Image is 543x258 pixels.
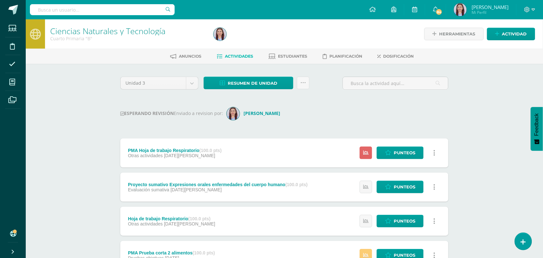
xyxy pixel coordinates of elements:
span: Feedback [534,113,540,136]
div: PMA Hoja de trabajo Respiratorio [128,148,222,153]
span: [PERSON_NAME] [472,4,509,10]
span: Estudiantes [278,54,307,59]
h1: Ciencias Naturales y Tecnología [50,26,206,35]
span: Punteos [394,181,415,193]
a: Punteos [377,147,424,159]
div: PMA Prueba corta 2 alimentos [128,250,215,255]
span: [DATE][PERSON_NAME] [170,187,222,192]
span: Resumen de unidad [228,77,277,89]
input: Busca un usuario... [30,4,175,15]
div: Proyecto sumativo Expresiones orales enfermedades del cuerpo humano [128,182,308,187]
span: Actividad [502,28,527,40]
strong: ESPERANDO REVISIÓN [120,110,174,116]
span: Enviado a revision por: [174,110,223,116]
a: Actividades [217,51,253,62]
span: Punteos [394,147,415,159]
span: Mi Perfil [472,10,509,15]
button: Feedback - Mostrar encuesta [531,107,543,151]
span: Otras actividades [128,221,163,226]
span: Punteos [394,215,415,227]
strong: (100.0 pts) [193,250,215,255]
span: Actividades [225,54,253,59]
a: Actividad [487,28,535,40]
span: Anuncios [179,54,201,59]
div: Hoja de trabajo Respiratorio [128,216,215,221]
span: Dosificación [383,54,414,59]
strong: (100.0 pts) [199,148,222,153]
a: Planificación [323,51,362,62]
a: Punteos [377,215,424,227]
a: Estudiantes [269,51,307,62]
span: Evaluación sumativa [128,187,169,192]
a: Resumen de unidad [204,77,293,89]
img: 38001f5ea22848a8fd28233dcc7388bd.png [454,3,467,16]
span: 84 [436,8,443,15]
a: Herramientas [424,28,484,40]
img: 3e043fc0935d4ecd5b3709d700685400.png [227,107,240,120]
strong: (100.0 pts) [188,216,210,221]
div: Cuarto Primaria 'B' [50,35,206,42]
input: Busca la actividad aquí... [343,77,448,90]
span: Otras actividades [128,153,163,158]
img: 38001f5ea22848a8fd28233dcc7388bd.png [214,28,226,41]
span: Planificación [329,54,362,59]
span: Unidad 3 [125,77,181,89]
a: Dosificación [378,51,414,62]
span: Herramientas [439,28,475,40]
span: [DATE][PERSON_NAME] [164,153,215,158]
strong: [PERSON_NAME] [244,110,280,116]
a: Anuncios [170,51,201,62]
span: [DATE][PERSON_NAME] [164,221,215,226]
a: Ciencias Naturales y Tecnología [50,25,165,36]
a: Punteos [377,181,424,193]
a: Unidad 3 [121,77,198,89]
strong: (100.0 pts) [285,182,308,187]
a: [PERSON_NAME] [227,110,283,116]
